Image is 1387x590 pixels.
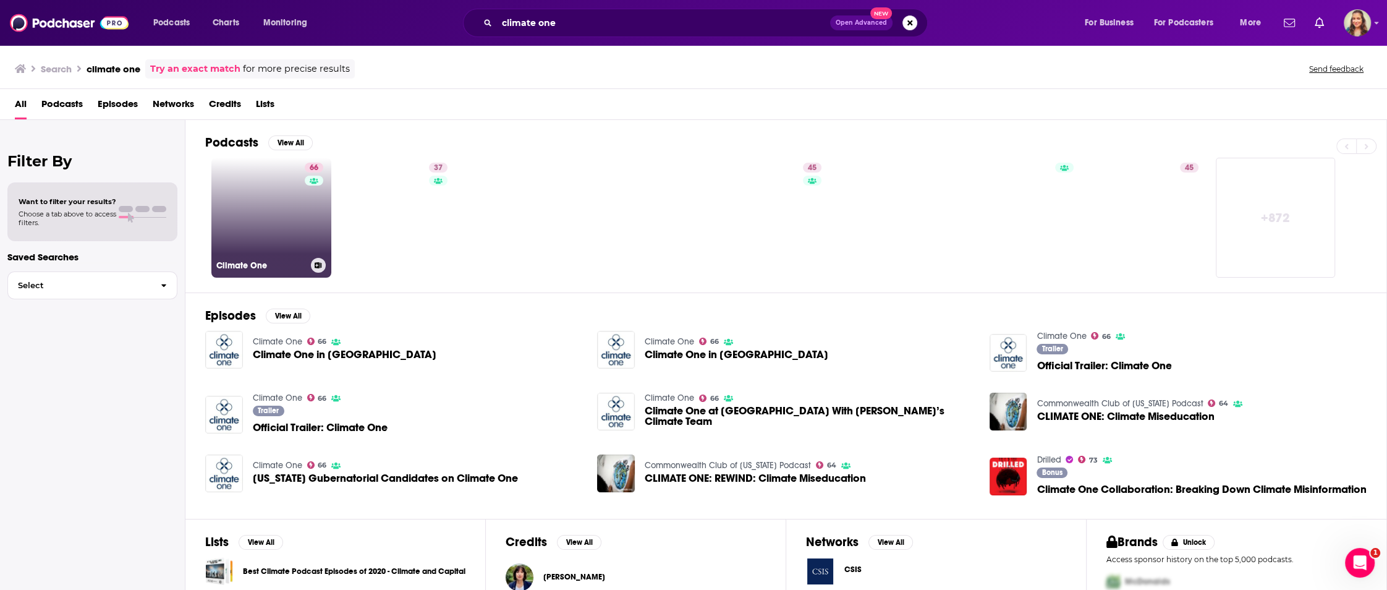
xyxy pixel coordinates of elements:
[7,152,177,170] h2: Filter By
[597,331,635,369] a: Climate One in Paris
[836,20,887,26] span: Open Advanced
[1037,398,1203,409] a: Commonwealth Club of California Podcast
[844,565,862,575] span: CSIS
[205,135,258,150] h2: Podcasts
[205,534,283,550] a: ListsView All
[429,163,447,173] a: 37
[543,572,605,582] a: Sadhbh O'Neill
[1240,14,1261,32] span: More
[211,158,331,278] a: 66Climate One
[239,535,283,550] button: View All
[806,557,834,586] img: CSIS logo
[475,9,940,37] div: Search podcasts, credits, & more...
[434,162,443,174] span: 37
[699,395,719,402] a: 66
[827,463,836,468] span: 64
[307,461,327,469] a: 66
[205,557,233,585] a: Best Climate Podcast Episodes of 2020 - Climate and Capital
[506,534,601,550] a: CreditsView All
[253,473,518,484] span: [US_STATE] Gubernatorial Candidates on Climate One
[7,271,177,299] button: Select
[15,94,27,119] span: All
[1180,163,1198,173] a: 45
[868,535,913,550] button: View All
[990,393,1027,430] a: CLIMATE ONE: Climate Miseducation
[497,13,830,33] input: Search podcasts, credits, & more...
[318,463,326,468] span: 66
[209,94,241,119] a: Credits
[1279,12,1300,33] a: Show notifications dropdown
[153,14,190,32] span: Podcasts
[253,336,302,347] a: Climate One
[253,349,436,360] span: Climate One in [GEOGRAPHIC_DATA]
[645,393,694,403] a: Climate One
[597,455,635,492] img: CLIMATE ONE: REWIND: Climate Miseducation
[268,135,313,150] button: View All
[256,94,274,119] a: Lists
[830,15,893,30] button: Open AdvancedNew
[597,393,635,430] a: Climate One at Harvard With Obama’s Climate Team
[253,349,436,360] a: Climate One in Copenhagen
[7,251,177,263] p: Saved Searches
[645,460,811,471] a: Commonwealth Club of California Podcast
[1106,534,1158,550] h2: Brands
[1154,14,1213,32] span: For Podcasters
[506,534,547,550] h2: Credits
[1078,456,1098,463] a: 73
[1042,345,1063,353] span: Trailer
[310,162,318,174] span: 66
[990,334,1027,372] a: Official Trailer: Climate One
[205,331,243,369] img: Climate One in Copenhagen
[645,406,975,427] span: Climate One at [GEOGRAPHIC_DATA] With [PERSON_NAME]’s Climate Team
[1219,401,1228,406] span: 64
[806,557,1066,586] button: CSIS logoCSIS
[305,163,323,173] a: 66
[710,339,719,344] span: 66
[1344,9,1371,36] img: User Profile
[19,197,116,206] span: Want to filter your results?
[1084,158,1203,278] a: 45
[205,308,310,323] a: EpisodesView All
[543,572,605,582] span: [PERSON_NAME]
[253,460,302,471] a: Climate One
[205,13,247,33] a: Charts
[243,565,465,578] a: Best Climate Podcast Episodes of 2020 - Climate and Capital
[806,534,913,550] a: NetworksView All
[1146,13,1231,33] button: open menu
[150,62,240,76] a: Try an exact match
[253,393,302,403] a: Climate One
[307,394,327,401] a: 66
[1305,64,1367,74] button: Send feedback
[1037,484,1366,495] a: Climate One Collaboration: Breaking Down Climate Misinformation
[1085,14,1134,32] span: For Business
[816,461,836,469] a: 64
[557,535,601,550] button: View All
[990,458,1027,495] a: Climate One Collaboration: Breaking Down Climate Misinformation
[710,396,719,401] span: 66
[153,94,194,119] span: Networks
[1037,411,1214,422] a: CLIMATE ONE: Climate Miseducation
[41,63,72,75] h3: Search
[1102,334,1111,340] span: 66
[1344,9,1371,36] span: Logged in as adriana.guzman
[205,135,313,150] a: PodcastsView All
[1216,158,1336,278] a: +872
[205,534,229,550] h2: Lists
[1185,162,1194,174] span: 45
[205,396,243,434] img: Official Trailer: Climate One
[41,94,83,119] a: Podcasts
[808,162,817,174] span: 45
[10,11,129,35] a: Podchaser - Follow, Share and Rate Podcasts
[1344,9,1371,36] button: Show profile menu
[645,336,694,347] a: Climate One
[1370,548,1380,558] span: 1
[19,210,116,227] span: Choose a tab above to access filters.
[216,260,306,271] h3: Climate One
[205,455,243,492] img: California Gubernatorial Candidates on Climate One
[1091,332,1111,340] a: 66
